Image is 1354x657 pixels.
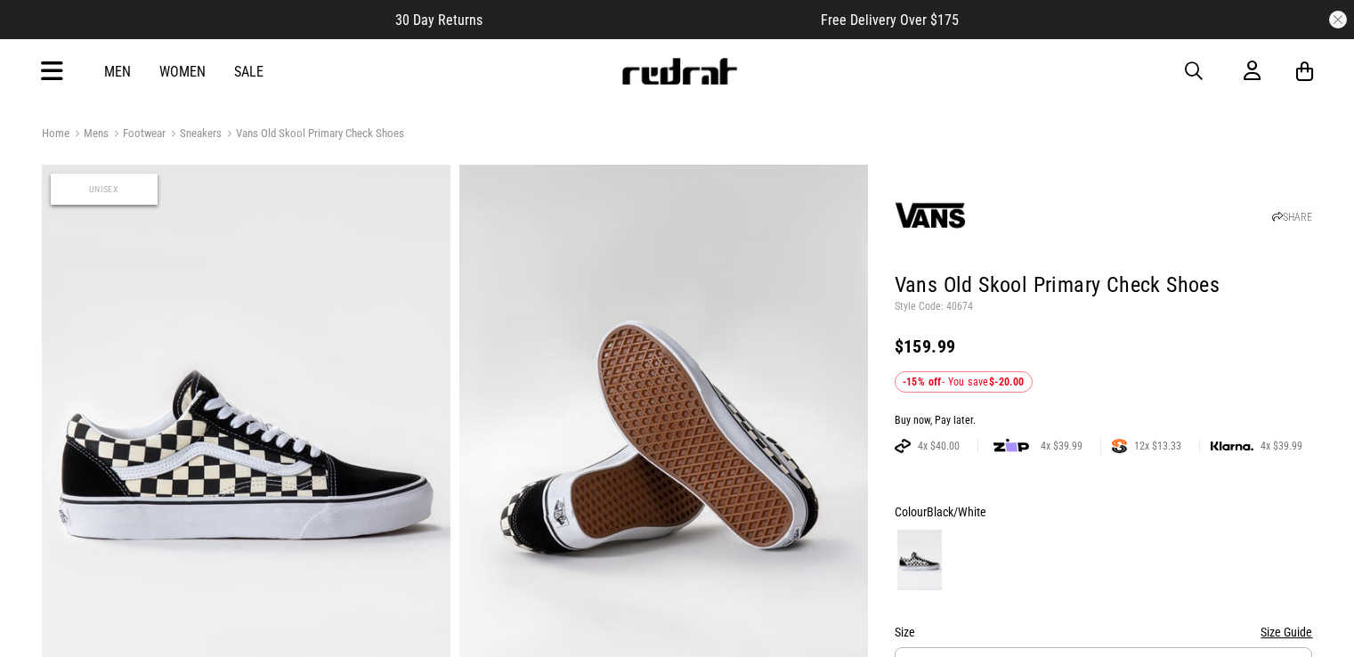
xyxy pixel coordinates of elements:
[993,437,1029,455] img: zip
[903,376,942,388] b: -15% off
[821,12,959,28] span: Free Delivery Over $175
[159,63,206,80] a: Women
[166,126,222,143] a: Sneakers
[222,126,404,143] a: Vans Old Skool Primary Check Shoes
[895,371,1033,393] div: - You save
[1127,439,1188,453] span: 12x $13.33
[897,530,942,590] img: Black/White
[69,126,109,143] a: Mens
[395,12,482,28] span: 30 Day Returns
[895,439,911,453] img: AFTERPAY
[989,376,1025,388] b: $-20.00
[895,414,1313,428] div: Buy now, Pay later.
[518,11,785,28] iframe: Customer reviews powered by Trustpilot
[109,126,166,143] a: Footwear
[895,300,1313,314] p: Style Code: 40674
[1261,621,1312,643] button: Size Guide
[104,63,131,80] a: Men
[1211,442,1253,451] img: KLARNA
[1112,439,1127,453] img: SPLITPAY
[42,126,69,140] a: Home
[895,180,966,251] img: Vans
[895,621,1313,643] div: Size
[895,272,1313,300] h1: Vans Old Skool Primary Check Shoes
[1034,439,1090,453] span: 4x $39.99
[895,336,1313,357] div: $159.99
[1272,211,1312,223] a: SHARE
[1253,439,1309,453] span: 4x $39.99
[234,63,264,80] a: Sale
[620,58,738,85] img: Redrat logo
[911,439,967,453] span: 4x $40.00
[927,505,986,519] span: Black/White
[895,501,1313,523] div: Colour
[51,174,158,205] span: Unisex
